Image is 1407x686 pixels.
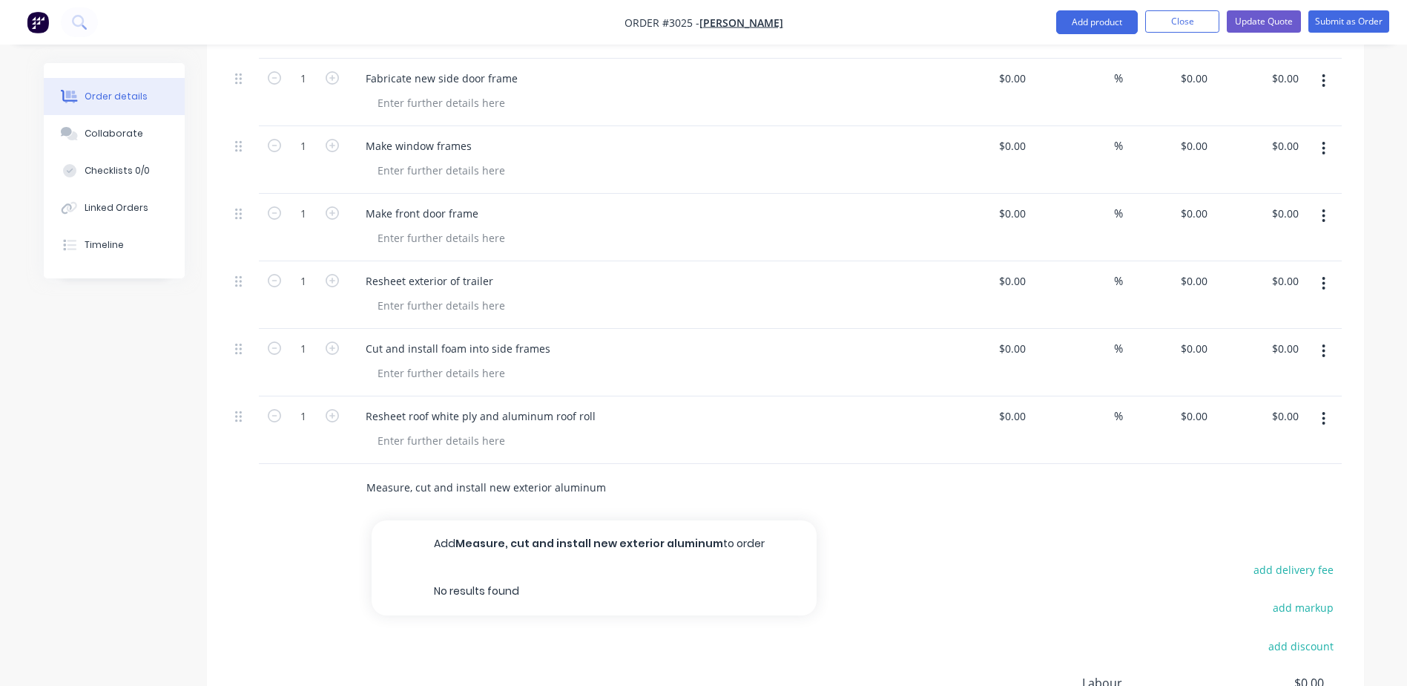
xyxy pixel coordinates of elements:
div: Make window frames [354,135,484,157]
span: % [1114,272,1123,290]
button: AddMeasure, cut and install new exterior aluminumto order [372,520,817,568]
div: Resheet roof white ply and aluminum roof roll [354,405,607,427]
span: % [1114,70,1123,87]
div: Checklists 0/0 [85,164,150,177]
button: Linked Orders [44,189,185,226]
button: Checklists 0/0 [44,152,185,189]
a: [PERSON_NAME] [699,16,783,30]
button: Order details [44,78,185,115]
span: % [1114,408,1123,425]
button: Collaborate [44,115,185,152]
span: Order #3025 - [625,16,699,30]
button: add delivery fee [1246,560,1342,580]
div: Order details [85,90,148,103]
button: Submit as Order [1308,10,1389,33]
div: Make front door frame [354,203,490,224]
button: Add product [1056,10,1138,34]
img: Factory [27,11,49,33]
button: Timeline [44,226,185,264]
div: Fabricate new side door frame [354,68,530,89]
input: Start typing to add a product... [366,473,662,503]
div: Timeline [85,238,124,252]
span: % [1114,137,1123,154]
div: Linked Orders [85,201,148,215]
button: Update Quote [1227,10,1301,33]
span: % [1114,340,1123,357]
div: Resheet exterior of trailer [354,270,505,292]
button: add markup [1265,598,1342,618]
span: % [1114,205,1123,222]
button: Close [1145,10,1219,33]
button: add discount [1261,636,1342,656]
div: Cut and install foam into side frames [354,338,562,359]
div: Collaborate [85,127,143,140]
